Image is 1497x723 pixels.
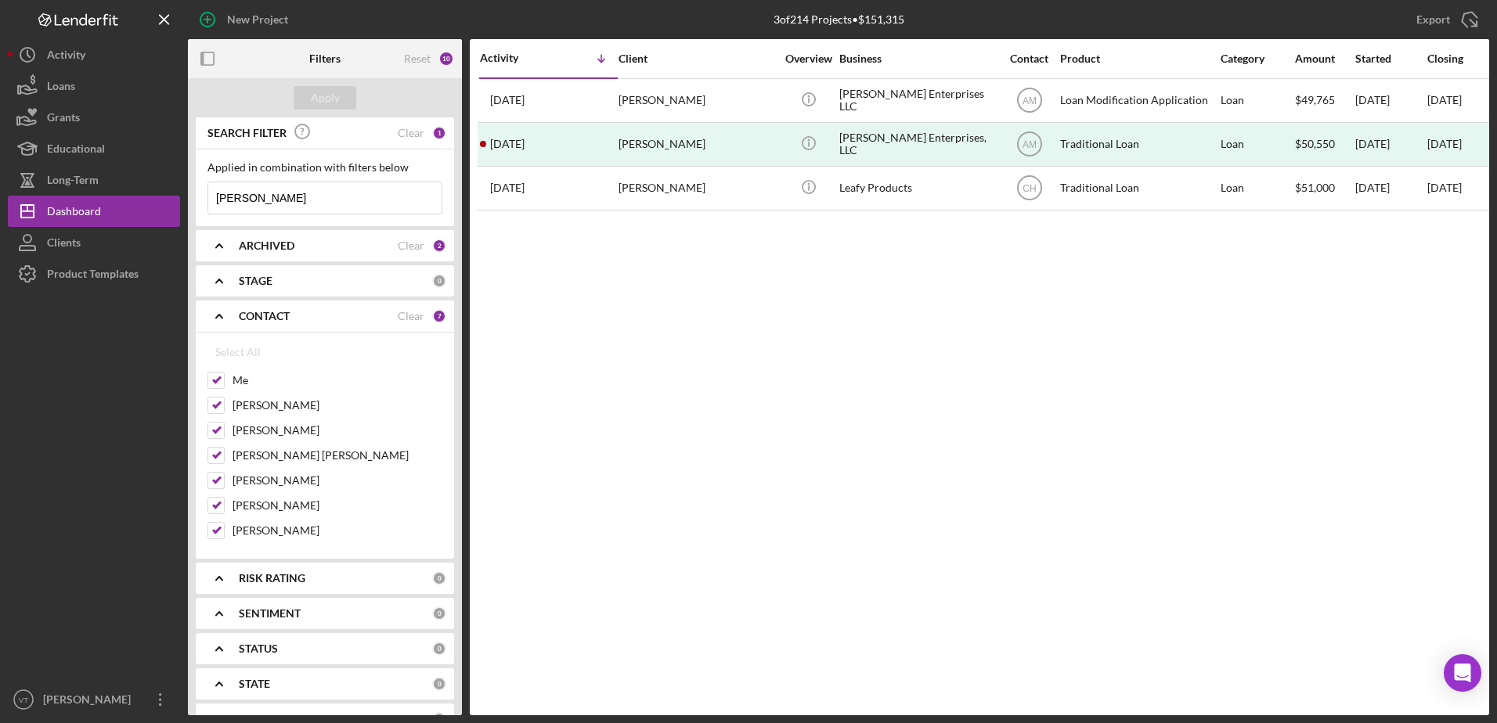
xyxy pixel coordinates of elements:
div: Traditional Loan [1060,124,1217,165]
label: [PERSON_NAME] [233,423,442,438]
div: [PERSON_NAME] [619,167,775,209]
div: 3 of 214 Projects • $151,315 [774,13,904,26]
div: [PERSON_NAME] [39,684,141,719]
div: Category [1221,52,1293,65]
div: $50,550 [1295,124,1354,165]
div: Amount [1295,52,1354,65]
b: SENTIMENT [239,607,301,620]
b: STAGE [239,275,272,287]
div: Loan [1221,167,1293,209]
div: Traditional Loan [1060,167,1217,209]
button: Product Templates [8,258,180,290]
div: [DATE] [1355,124,1426,165]
div: 1 [432,126,446,140]
button: Loans [8,70,180,102]
div: Grants [47,102,80,137]
div: Activity [47,39,85,74]
div: Clear [398,127,424,139]
div: Long-Term [47,164,99,200]
div: Educational [47,133,105,168]
div: Client [619,52,775,65]
div: Loans [47,70,75,106]
div: 0 [432,274,446,288]
div: Clients [47,227,81,262]
div: Applied in combination with filters below [207,161,442,174]
text: VT [19,696,28,704]
time: 2025-04-07 20:34 [490,138,525,150]
div: Started [1355,52,1426,65]
div: Loan Modification Application [1060,80,1217,121]
label: [PERSON_NAME] [PERSON_NAME] [233,448,442,463]
div: Activity [480,52,549,64]
div: Overview [779,52,838,65]
b: STATE [239,678,270,690]
b: RISK RATING [239,572,305,585]
div: 2 [432,239,446,253]
div: [PERSON_NAME] Enterprises LLC [839,80,996,121]
div: $49,765 [1295,80,1354,121]
text: AM [1023,95,1037,106]
time: 2025-06-25 18:34 [490,94,525,106]
div: 0 [432,677,446,691]
div: [PERSON_NAME] [619,124,775,165]
div: New Project [227,4,288,35]
div: Export [1416,4,1450,35]
div: [PERSON_NAME] [619,80,775,121]
time: [DATE] [1427,93,1462,106]
label: [PERSON_NAME] [233,523,442,538]
div: 0 [432,642,446,656]
div: 7 [432,309,446,323]
label: Me [233,372,442,388]
button: Educational [8,133,180,164]
div: [DATE] [1355,167,1426,209]
button: Clients [8,227,180,258]
button: Select All [207,336,269,368]
div: 10 [438,51,454,67]
div: Contact [1000,52,1059,65]
div: Business [839,52,996,65]
div: [PERSON_NAME] Enterprises, LLC [839,124,996,165]
div: Select All [215,336,261,368]
b: SEARCH FILTER [207,127,287,139]
div: Leafy Products [839,167,996,209]
text: CH [1023,183,1036,194]
div: Loan [1221,80,1293,121]
div: [DATE] [1355,80,1426,121]
b: CONTACT [239,310,290,322]
label: [PERSON_NAME] [233,397,442,413]
button: Activity [8,39,180,70]
button: Apply [294,86,356,110]
button: Long-Term [8,164,180,196]
label: [PERSON_NAME] [233,498,442,513]
div: Product [1060,52,1217,65]
button: Export [1401,4,1489,35]
div: Clear [398,239,424,252]
button: Grants [8,102,180,133]
time: [DATE] [1427,181,1462,194]
label: [PERSON_NAME] [233,473,442,488]
b: ARCHIVED [239,239,294,252]
div: Product Templates [47,258,139,293]
div: [DATE] [1427,138,1462,150]
div: Clear [398,310,424,322]
button: New Project [188,4,304,35]
button: VT[PERSON_NAME] [8,684,180,715]
div: Open Intercom Messenger [1444,654,1481,692]
div: Loan [1221,124,1293,165]
div: Apply [311,86,340,110]
button: Dashboard [8,196,180,227]
div: 0 [432,571,446,585]
div: Dashboard [47,196,101,231]
time: 2025-03-10 14:22 [490,182,525,194]
div: $51,000 [1295,167,1354,209]
b: Filters [309,52,341,65]
text: AM [1023,139,1037,150]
